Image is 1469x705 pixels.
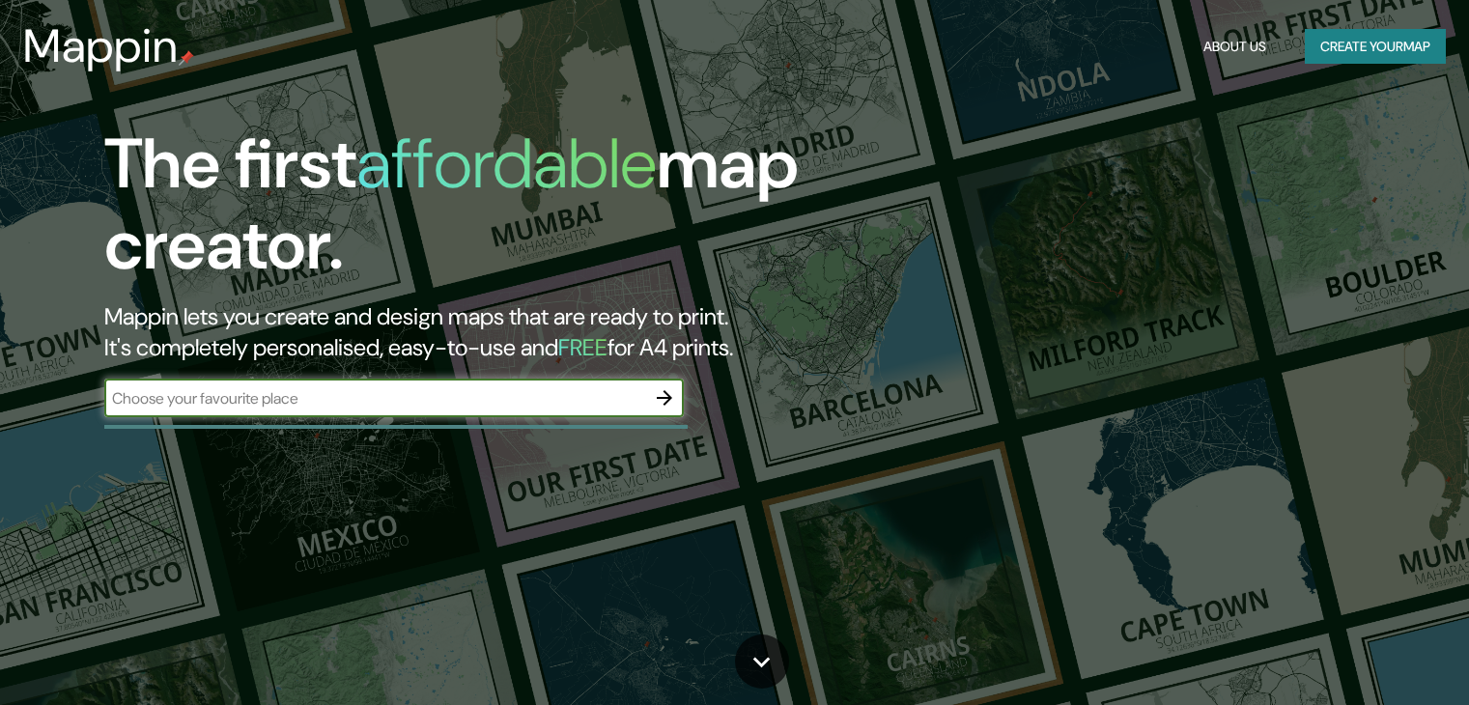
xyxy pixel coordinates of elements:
input: Choose your favourite place [104,387,645,409]
h5: FREE [558,332,607,362]
h1: affordable [356,119,657,209]
button: Create yourmap [1305,29,1446,65]
img: mappin-pin [179,50,194,66]
button: About Us [1196,29,1274,65]
h1: The first map creator. [104,124,839,301]
h2: Mappin lets you create and design maps that are ready to print. It's completely personalised, eas... [104,301,839,363]
h3: Mappin [23,19,179,73]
